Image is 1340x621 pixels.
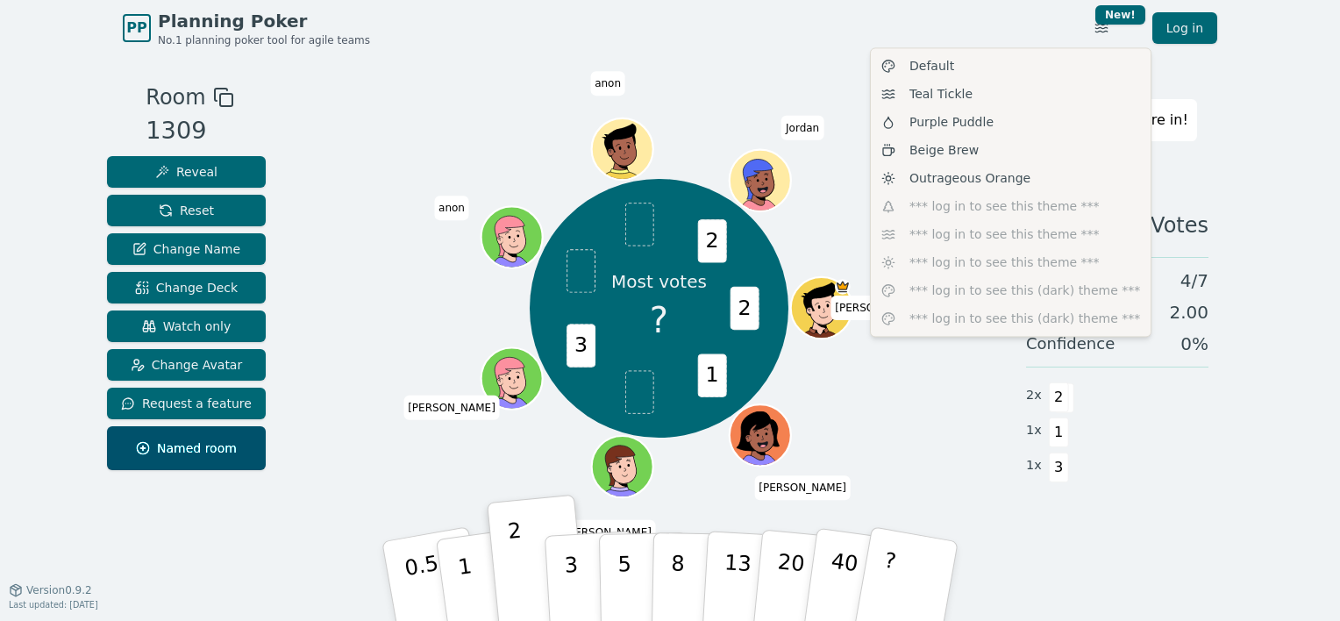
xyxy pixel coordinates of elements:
[909,141,979,159] span: Beige Brew
[909,85,973,103] span: Teal Tickle
[507,518,530,614] p: 2
[909,113,994,131] span: Purple Puddle
[909,57,954,75] span: Default
[909,169,1030,187] span: Outrageous Orange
